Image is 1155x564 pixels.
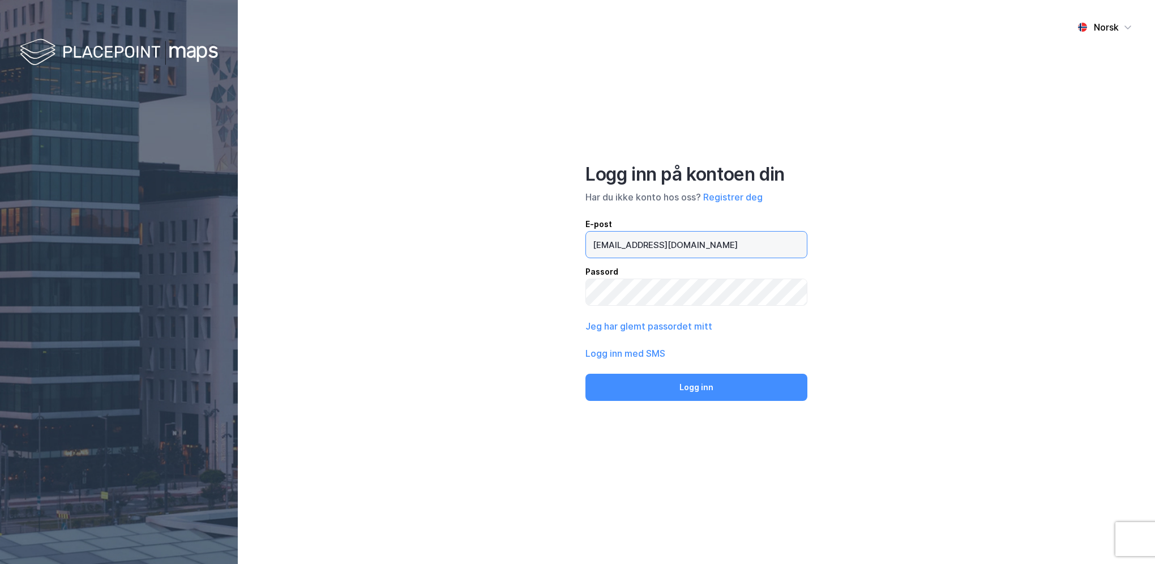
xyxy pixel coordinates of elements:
button: Jeg har glemt passordet mitt [585,319,712,333]
div: E-post [585,217,807,231]
div: Kontrollprogram for chat [1098,510,1155,564]
div: Norsk [1094,20,1119,34]
div: Passord [585,265,807,279]
div: Logg inn på kontoen din [585,163,807,186]
img: logo-white.f07954bde2210d2a523dddb988cd2aa7.svg [20,36,218,70]
button: Logg inn [585,374,807,401]
iframe: Chat Widget [1098,510,1155,564]
div: Har du ikke konto hos oss? [585,190,807,204]
button: Logg inn med SMS [585,347,665,360]
button: Registrer deg [703,190,763,204]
